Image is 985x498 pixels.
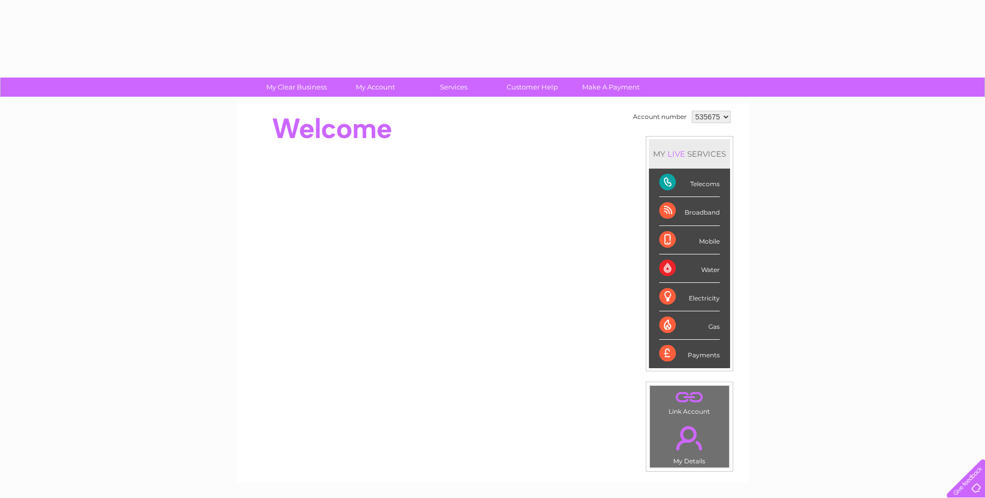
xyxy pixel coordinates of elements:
div: LIVE [665,149,687,159]
div: Electricity [659,283,720,311]
a: My Account [332,78,418,97]
div: Gas [659,311,720,340]
td: Link Account [649,385,730,418]
div: Water [659,254,720,283]
a: Services [411,78,496,97]
a: Customer Help [490,78,575,97]
a: . [653,388,726,406]
a: Make A Payment [568,78,654,97]
a: . [653,420,726,456]
div: MY SERVICES [649,139,730,169]
div: Mobile [659,226,720,254]
div: Telecoms [659,169,720,197]
td: Account number [630,108,689,126]
td: My Details [649,417,730,468]
div: Broadband [659,197,720,225]
a: My Clear Business [254,78,339,97]
div: Payments [659,340,720,368]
